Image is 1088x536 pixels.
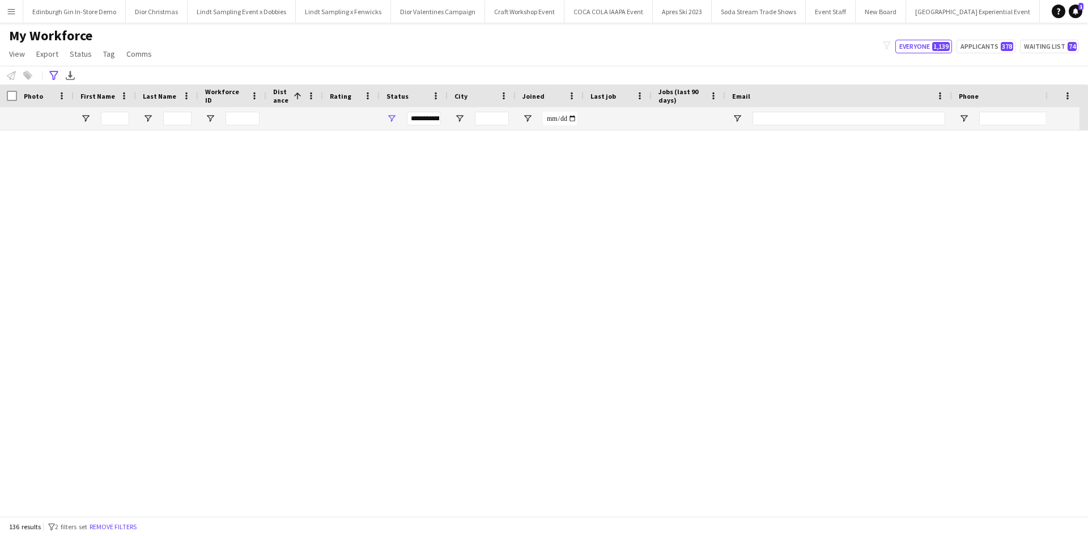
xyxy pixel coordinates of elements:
span: My Workforce [9,27,92,44]
span: 1,139 [932,42,950,51]
button: Dior Valentines Campaign [391,1,485,23]
button: Apres Ski 2023 [653,1,712,23]
button: Soda Stream Trade Shows [712,1,806,23]
span: Last job [590,92,616,100]
button: Dior Christmas [126,1,188,23]
button: Open Filter Menu [522,113,533,124]
button: COCA COLA IAAPA Event [564,1,653,23]
a: Tag [99,47,120,61]
button: Open Filter Menu [386,113,397,124]
button: Edinburgh Gin In-Store Demo [23,1,126,23]
a: Comms [122,47,156,61]
button: Open Filter Menu [454,113,465,124]
button: Event Staff [806,1,856,23]
input: City Filter Input [475,112,509,125]
button: Open Filter Menu [143,113,153,124]
input: First Name Filter Input [101,112,129,125]
button: [GEOGRAPHIC_DATA] Experiential Event [906,1,1040,23]
button: Open Filter Menu [80,113,91,124]
span: Phone [959,92,979,100]
a: Status [65,47,96,61]
span: Rating [330,92,351,100]
span: 2 filters set [55,522,87,531]
span: Export [36,49,58,59]
button: Open Filter Menu [959,113,969,124]
span: 74 [1068,42,1077,51]
button: Open Filter Menu [205,113,215,124]
span: Last Name [143,92,176,100]
span: Tag [103,49,115,59]
span: Status [70,49,92,59]
span: City [454,92,467,100]
span: Status [386,92,409,100]
span: 1 [1078,3,1083,10]
button: Waiting list74 [1020,40,1079,53]
span: Distance [273,87,289,104]
button: Craft Workshop Event [485,1,564,23]
span: First Name [80,92,115,100]
span: Comms [126,49,152,59]
button: Open Filter Menu [732,113,742,124]
a: 1 [1069,5,1082,18]
span: Jobs (last 90 days) [658,87,705,104]
input: Workforce ID Filter Input [226,112,260,125]
button: Lindt Sampling x Fenwicks [296,1,391,23]
a: Export [32,47,63,61]
button: Everyone1,139 [895,40,952,53]
button: Lindt Sampling Event x Dobbies [188,1,296,23]
input: Joined Filter Input [543,112,577,125]
span: View [9,49,25,59]
input: Last Name Filter Input [163,112,192,125]
a: View [5,47,29,61]
span: Joined [522,92,545,100]
button: Applicants378 [957,40,1015,53]
button: Remove filters [87,521,139,533]
span: Email [732,92,750,100]
button: New Board [856,1,906,23]
app-action-btn: Advanced filters [47,69,61,82]
span: 378 [1001,42,1013,51]
span: Photo [24,92,43,100]
app-action-btn: Export XLSX [63,69,77,82]
span: Workforce ID [205,87,246,104]
input: Email Filter Input [753,112,945,125]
